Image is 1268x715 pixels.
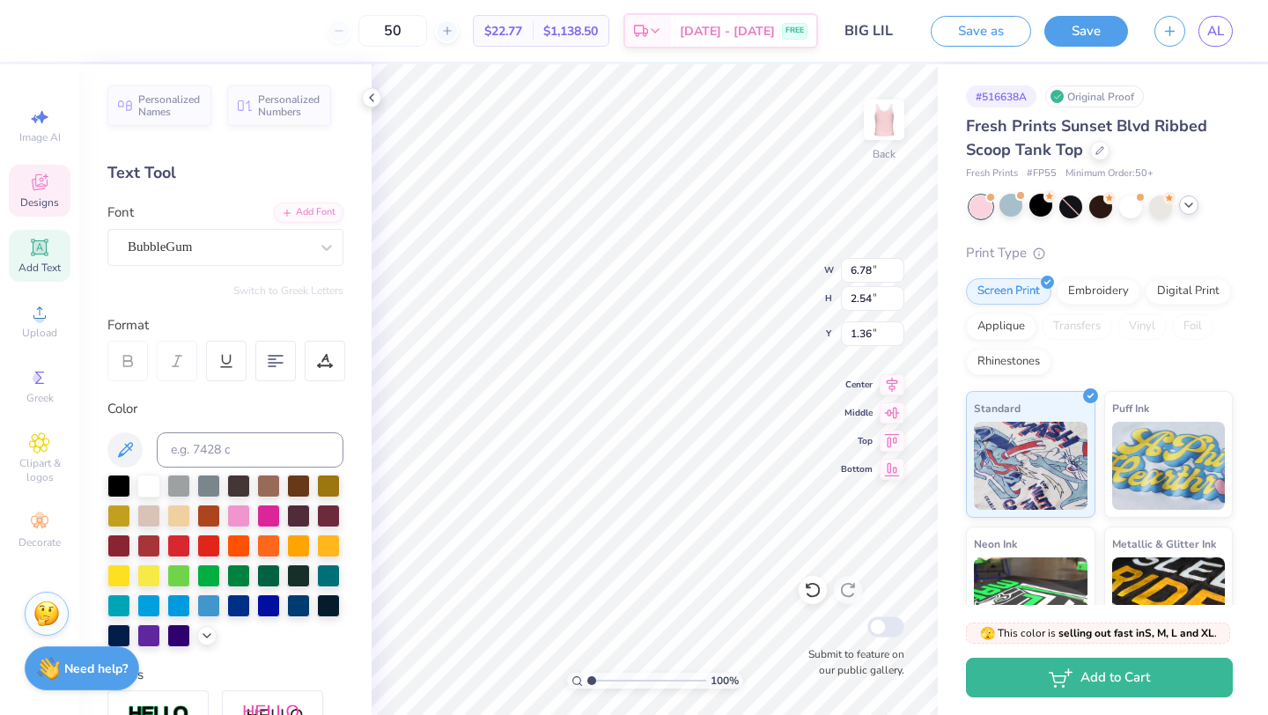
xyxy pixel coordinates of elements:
[966,278,1051,305] div: Screen Print
[107,665,343,685] div: Styles
[274,203,343,223] div: Add Font
[873,146,896,162] div: Back
[233,284,343,298] button: Switch to Greek Letters
[20,195,59,210] span: Designs
[980,625,995,642] span: 🫣
[931,16,1031,47] button: Save as
[680,22,775,41] span: [DATE] - [DATE]
[22,326,57,340] span: Upload
[107,399,343,419] div: Color
[1172,313,1213,340] div: Foil
[18,535,61,549] span: Decorate
[966,166,1018,181] span: Fresh Prints
[1112,422,1226,510] img: Puff Ink
[1207,21,1224,41] span: AL
[19,130,61,144] span: Image AI
[1146,278,1231,305] div: Digital Print
[484,22,522,41] span: $22.77
[1112,399,1149,417] span: Puff Ink
[1057,278,1140,305] div: Embroidery
[107,203,134,223] label: Font
[841,435,873,447] span: Top
[841,407,873,419] span: Middle
[799,646,904,678] label: Submit to feature on our public gallery.
[966,658,1233,697] button: Add to Cart
[9,456,70,484] span: Clipart & logos
[107,315,345,335] div: Format
[26,391,54,405] span: Greek
[1027,166,1057,181] span: # FP55
[543,22,598,41] span: $1,138.50
[785,25,804,37] span: FREE
[1112,534,1216,553] span: Metallic & Glitter Ink
[866,102,902,137] img: Back
[974,399,1021,417] span: Standard
[980,625,1217,641] span: This color is .
[107,161,343,185] div: Text Tool
[18,261,61,275] span: Add Text
[1198,16,1233,47] a: AL
[1112,557,1226,645] img: Metallic & Glitter Ink
[966,313,1036,340] div: Applique
[258,93,321,118] span: Personalized Numbers
[966,243,1233,263] div: Print Type
[831,13,918,48] input: Untitled Design
[1042,313,1112,340] div: Transfers
[841,463,873,475] span: Bottom
[974,557,1087,645] img: Neon Ink
[1058,626,1214,640] strong: selling out fast in S, M, L and XL
[138,93,201,118] span: Personalized Names
[974,534,1017,553] span: Neon Ink
[1044,16,1128,47] button: Save
[966,85,1036,107] div: # 516638A
[1065,166,1154,181] span: Minimum Order: 50 +
[966,349,1051,375] div: Rhinestones
[1045,85,1144,107] div: Original Proof
[711,673,739,689] span: 100 %
[974,422,1087,510] img: Standard
[841,379,873,391] span: Center
[157,432,343,468] input: e.g. 7428 c
[966,115,1207,160] span: Fresh Prints Sunset Blvd Ribbed Scoop Tank Top
[64,660,128,677] strong: Need help?
[1117,313,1167,340] div: Vinyl
[358,15,427,47] input: – –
